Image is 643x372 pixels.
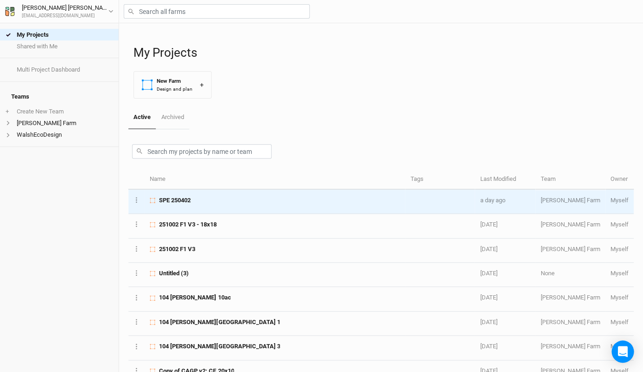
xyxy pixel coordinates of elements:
td: [PERSON_NAME] Farm [535,287,605,311]
span: 104 Lanning Field 1 [159,318,280,326]
th: Tags [405,170,475,190]
h1: My Projects [133,46,634,60]
td: [PERSON_NAME] Farm [535,190,605,214]
input: Search all farms [124,4,310,19]
span: walshecodesign@gmail.com [610,294,629,301]
span: Oct 8, 2025 10:57 AM [480,246,497,252]
td: [PERSON_NAME] Farm [535,214,605,238]
td: [PERSON_NAME] Farm [535,312,605,336]
span: Apr 30, 2025 3:56 PM [480,294,497,301]
input: Search my projects by name or team [132,144,272,159]
span: walshecodesign@gmail.com [610,197,629,204]
span: Apr 29, 2025 6:52 PM [480,343,497,350]
td: None [535,263,605,287]
td: [PERSON_NAME] Farm [535,336,605,360]
div: [PERSON_NAME] [PERSON_NAME] [22,3,108,13]
h4: Teams [6,87,113,106]
span: walshecodesign@gmail.com [610,221,629,228]
span: walshecodesign@gmail.com [610,343,629,350]
span: walshecodesign@gmail.com [610,319,629,325]
span: 104 Lanning 10ac [159,293,231,302]
a: Active [128,106,156,129]
span: SPE 250402 [159,196,191,205]
th: Name [145,170,405,190]
span: 251002 F1 V3 - 18x18 [159,220,217,229]
span: 104 Lanning Field 3 [159,342,280,351]
th: Team [535,170,605,190]
td: [PERSON_NAME] Farm [535,239,605,263]
button: [PERSON_NAME] [PERSON_NAME][EMAIL_ADDRESS][DOMAIN_NAME] [5,3,114,20]
div: Open Intercom Messenger [611,340,634,363]
span: May 30, 2025 10:10 AM [480,270,497,277]
a: Archived [156,106,189,128]
span: + [6,108,9,115]
div: + [200,80,204,90]
div: [EMAIL_ADDRESS][DOMAIN_NAME] [22,13,108,20]
th: Last Modified [475,170,535,190]
th: Owner [605,170,634,190]
div: New Farm [157,77,192,85]
span: Apr 30, 2025 3:28 PM [480,319,497,325]
span: Untitled (3) [159,269,189,278]
button: New FarmDesign and plan+ [133,71,212,99]
span: Oct 13, 2025 11:02 AM [480,197,505,204]
span: 251002 F1 V3 [159,245,195,253]
span: Oct 8, 2025 11:23 AM [480,221,497,228]
span: walshecodesign@gmail.com [610,246,629,252]
span: walshecodesign@gmail.com [610,270,629,277]
div: Design and plan [157,86,192,93]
